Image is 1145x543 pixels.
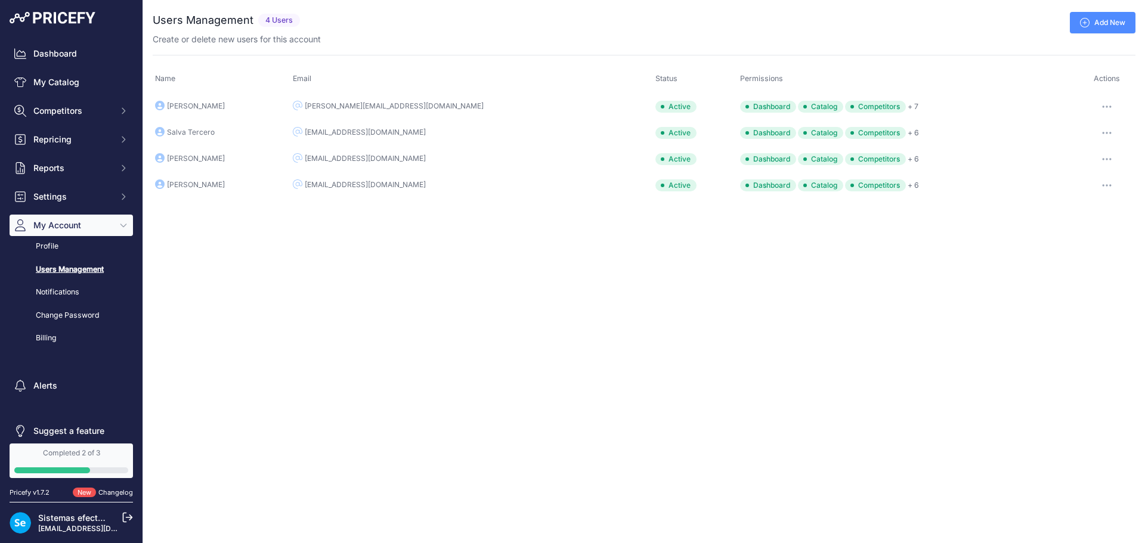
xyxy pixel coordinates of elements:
div: [EMAIL_ADDRESS][DOMAIN_NAME] [305,128,426,137]
span: New [73,488,96,498]
nav: Sidebar [10,43,133,442]
span: Name [155,74,175,83]
div: [PERSON_NAME] [167,180,225,190]
span: Competitors [845,101,906,113]
span: Status [655,74,677,83]
a: + 6 [908,154,919,163]
div: Salva Tercero [167,128,215,137]
a: Suggest a feature [10,420,133,442]
div: Active [655,101,697,113]
a: Add New [1070,12,1135,33]
div: Pricefy v1.7.2 [10,488,49,498]
div: Completed 2 of 3 [14,448,128,458]
span: Catalog [798,127,843,139]
div: [PERSON_NAME][EMAIL_ADDRESS][DOMAIN_NAME] [305,101,484,111]
span: Permissions [740,74,783,83]
a: My Catalog [10,72,133,93]
a: Completed 2 of 3 [10,443,133,478]
a: Billing [10,328,133,349]
button: Repricing [10,129,133,150]
a: Notifications [10,282,133,303]
span: Repricing [33,134,112,145]
a: Profile [10,236,133,257]
span: Settings [33,191,112,203]
a: Users Management [10,259,133,280]
div: [EMAIL_ADDRESS][DOMAIN_NAME] [305,154,426,163]
img: Pricefy Logo [10,12,95,24]
p: Create or delete new users for this account [153,33,321,45]
span: Competitors [33,105,112,117]
span: Dashboard [740,101,796,113]
a: + 7 [908,102,918,111]
a: [EMAIL_ADDRESS][DOMAIN_NAME] [38,524,163,533]
span: Catalog [798,101,843,113]
div: Active [655,127,697,139]
a: Dashboard [10,43,133,64]
span: My Account [33,219,112,231]
a: + 6 [908,128,919,137]
span: Dashboard [740,153,796,165]
span: 4 Users [258,14,300,27]
span: Competitors [845,153,906,165]
h2: Users Management [153,12,253,29]
button: Competitors [10,100,133,122]
a: Sistemas efectoLED [38,513,118,523]
span: Reports [33,162,112,174]
div: Active [655,153,697,165]
button: Settings [10,186,133,207]
span: Catalog [798,179,843,191]
span: Competitors [845,179,906,191]
span: Competitors [845,127,906,139]
span: Actions [1094,74,1120,83]
a: + 6 [908,181,919,190]
div: Active [655,179,697,191]
span: Catalog [798,153,843,165]
a: Change Password [10,305,133,326]
span: Dashboard [740,127,796,139]
span: Dashboard [740,179,796,191]
button: Reports [10,157,133,179]
a: Alerts [10,375,133,396]
div: [PERSON_NAME] [167,101,225,111]
div: [PERSON_NAME] [167,154,225,163]
div: [EMAIL_ADDRESS][DOMAIN_NAME] [305,180,426,190]
span: Email [293,74,311,83]
button: My Account [10,215,133,236]
a: Changelog [98,488,133,497]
